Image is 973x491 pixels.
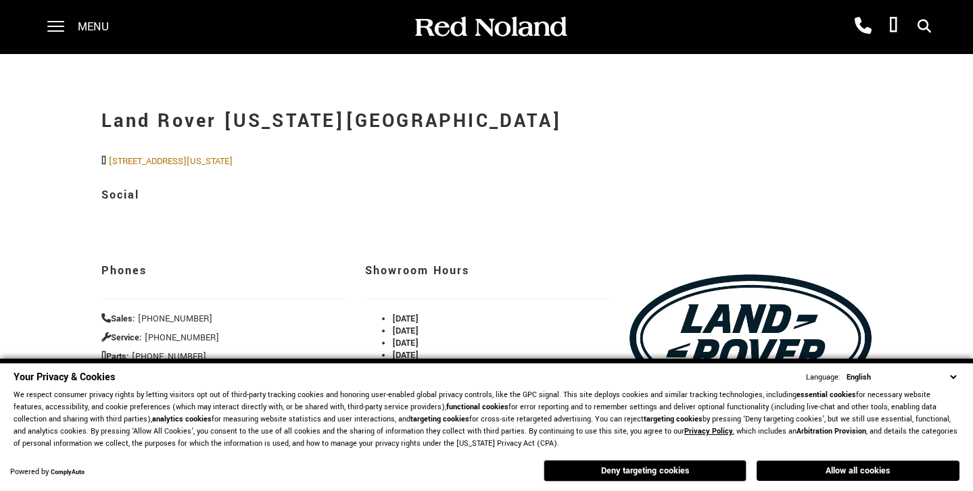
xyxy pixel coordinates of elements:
[392,337,419,349] strong: [DATE]
[14,370,115,384] span: Your Privacy & Cookies
[51,468,85,477] a: ComplyAuto
[544,460,746,482] button: Deny targeting cookies
[392,349,419,361] strong: [DATE]
[101,181,872,209] h3: Social
[101,313,135,325] strong: Sales:
[138,313,212,325] span: [PHONE_NUMBER]
[757,461,959,481] button: Allow all cookies
[109,155,233,167] a: [STREET_ADDRESS][US_STATE]
[14,389,959,450] p: We respect consumer privacy rights by letting visitors opt out of third-party tracking cookies an...
[152,414,212,424] strong: analytics cookies
[644,414,703,424] strong: targeting cookies
[101,95,872,149] h1: Land Rover [US_STATE][GEOGRAPHIC_DATA]
[101,351,129,363] strong: Parts:
[806,373,840,382] div: Language:
[684,426,733,436] a: Privacy Policy
[797,426,866,436] strong: Arbitration Provision
[145,332,219,344] span: [PHONE_NUMBER]
[101,332,142,344] strong: Service:
[629,243,872,433] img: Land Rover Colorado Springs
[410,414,469,424] strong: targeting cookies
[843,371,959,384] select: Language Select
[101,257,345,285] h3: Phones
[446,402,508,412] strong: functional cookies
[392,313,419,325] strong: [DATE]
[392,325,419,337] strong: [DATE]
[132,351,206,363] span: [PHONE_NUMBER]
[365,257,609,285] h3: Showroom Hours
[412,16,568,39] img: Red Noland Auto Group
[797,390,856,400] strong: essential cookies
[10,468,85,477] div: Powered by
